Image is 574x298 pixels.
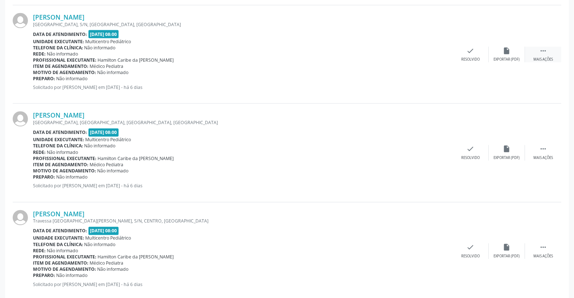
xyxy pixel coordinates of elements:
[539,47,547,55] i: 
[467,244,475,252] i: check
[467,145,475,153] i: check
[533,254,553,259] div: Mais ações
[98,266,129,273] span: Não informado
[84,143,116,149] span: Não informado
[33,45,83,51] b: Telefone da clínica:
[33,150,46,156] b: Rede:
[33,254,96,260] b: Profissional executante:
[33,13,84,21] a: [PERSON_NAME]
[88,30,119,38] span: [DATE] 08:00
[57,76,88,82] span: Não informado
[33,70,96,76] b: Motivo de agendamento:
[33,143,83,149] b: Telefone da clínica:
[533,57,553,62] div: Mais ações
[90,260,124,266] span: Médico Pediatra
[33,228,87,234] b: Data de atendimento:
[33,130,87,136] b: Data de atendimento:
[33,21,453,28] div: [GEOGRAPHIC_DATA], S/N, [GEOGRAPHIC_DATA], [GEOGRAPHIC_DATA]
[33,235,84,241] b: Unidade executante:
[98,156,174,162] span: Hamilton Caribe da [PERSON_NAME]
[461,57,480,62] div: Resolvido
[33,120,453,126] div: [GEOGRAPHIC_DATA], [GEOGRAPHIC_DATA], [GEOGRAPHIC_DATA], [GEOGRAPHIC_DATA]
[98,254,174,260] span: Hamilton Caribe da [PERSON_NAME]
[90,162,124,168] span: Médico Pediatra
[33,64,88,70] b: Item de agendamento:
[33,76,55,82] b: Preparo:
[33,282,453,288] p: Solicitado por [PERSON_NAME] em [DATE] - há 6 dias
[33,137,84,143] b: Unidade executante:
[98,70,129,76] span: Não informado
[33,174,55,180] b: Preparo:
[86,235,131,241] span: Multicentro Pediátrico
[47,150,78,156] span: Não informado
[33,51,46,57] b: Rede:
[98,57,174,64] span: Hamilton Caribe da [PERSON_NAME]
[33,111,84,119] a: [PERSON_NAME]
[13,13,28,28] img: img
[98,168,129,174] span: Não informado
[33,168,96,174] b: Motivo de agendamento:
[33,266,96,273] b: Motivo de agendamento:
[33,218,453,224] div: Travessa [GEOGRAPHIC_DATA][PERSON_NAME], S/N, CENTRO, [GEOGRAPHIC_DATA]
[57,273,88,279] span: Não informado
[494,57,520,62] div: Exportar (PDF)
[33,38,84,45] b: Unidade executante:
[33,248,46,254] b: Rede:
[86,137,131,143] span: Multicentro Pediátrico
[33,85,453,91] p: Solicitado por [PERSON_NAME] em [DATE] - há 6 dias
[13,210,28,225] img: img
[494,156,520,161] div: Exportar (PDF)
[84,242,116,248] span: Não informado
[33,57,96,64] b: Profissional executante:
[503,244,511,252] i: insert_drive_file
[13,111,28,127] img: img
[503,47,511,55] i: insert_drive_file
[86,38,131,45] span: Multicentro Pediátrico
[494,254,520,259] div: Exportar (PDF)
[33,31,87,37] b: Data de atendimento:
[88,227,119,235] span: [DATE] 08:00
[467,47,475,55] i: check
[503,145,511,153] i: insert_drive_file
[539,145,547,153] i: 
[47,248,78,254] span: Não informado
[84,45,116,51] span: Não informado
[33,260,88,266] b: Item de agendamento:
[57,174,88,180] span: Não informado
[33,210,84,218] a: [PERSON_NAME]
[33,242,83,248] b: Telefone da clínica:
[88,128,119,137] span: [DATE] 08:00
[33,156,96,162] b: Profissional executante:
[461,156,480,161] div: Resolvido
[90,64,124,70] span: Médico Pediatra
[33,162,88,168] b: Item de agendamento:
[533,156,553,161] div: Mais ações
[461,254,480,259] div: Resolvido
[33,183,453,189] p: Solicitado por [PERSON_NAME] em [DATE] - há 6 dias
[47,51,78,57] span: Não informado
[33,273,55,279] b: Preparo:
[539,244,547,252] i: 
